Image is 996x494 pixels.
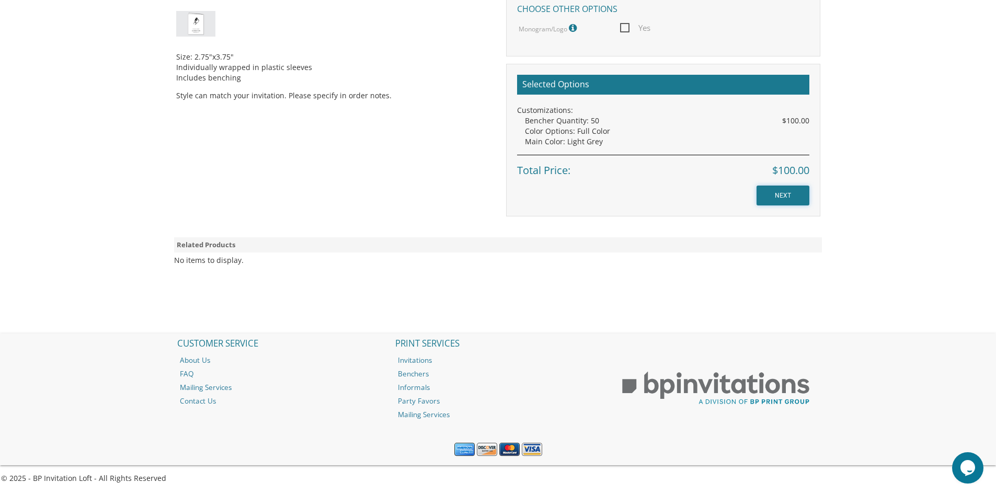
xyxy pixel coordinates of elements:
img: MasterCard [499,443,520,456]
span: $100.00 [772,163,809,178]
img: American Express [454,443,475,456]
span: $100.00 [782,116,809,126]
input: NEXT [757,186,809,205]
img: Discover [477,443,497,456]
div: Total Price: [517,155,809,178]
div: Style can match your invitation. Please specify in order notes. [176,37,490,101]
div: Main Color: Light Grey [525,136,809,147]
div: Customizations: [517,105,809,116]
div: Color Options: Full Color [525,126,809,136]
h2: CUSTOMER SERVICE [172,334,388,353]
h2: PRINT SERVICES [390,334,606,353]
a: Informals [390,381,606,394]
div: Bencher Quantity: 50 [525,116,809,126]
a: Mailing Services [390,408,606,421]
a: Invitations [390,353,606,367]
span: Yes [620,21,650,35]
a: Mailing Services [172,381,388,394]
a: Party Favors [390,394,606,408]
h2: Selected Options [517,75,809,95]
img: Visa [522,443,542,456]
li: Individually wrapped in plastic sleeves [176,62,490,73]
img: cardstock-mm-style3.jpg [176,11,215,37]
iframe: chat widget [952,452,986,484]
div: No items to display. [174,255,244,266]
a: Contact Us [172,394,388,408]
li: Size: 2.75"x3.75" [176,52,490,62]
div: Related Products [174,237,822,252]
a: About Us [172,353,388,367]
a: FAQ [172,367,388,381]
li: Includes benching [176,73,490,83]
img: BP Print Group [608,362,824,415]
a: Benchers [390,367,606,381]
label: Monogram/Logo [519,21,579,35]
